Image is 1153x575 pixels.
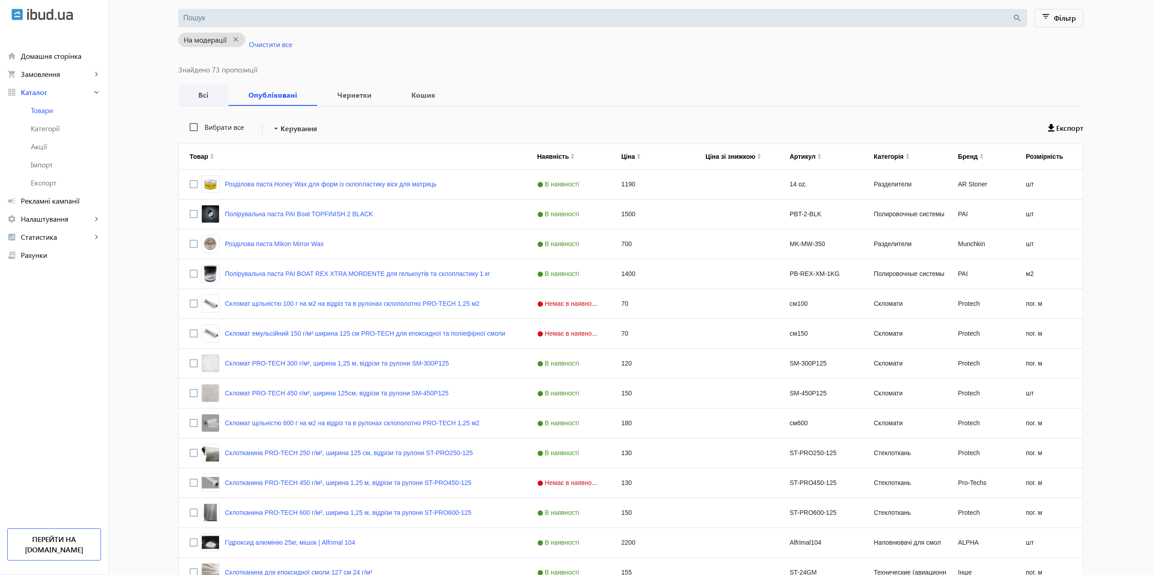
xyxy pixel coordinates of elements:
div: пог. м [1015,438,1083,468]
img: arrow-down.svg [571,157,575,159]
span: Статистика [21,233,92,242]
div: пог. м [1015,289,1083,318]
mat-icon: close [227,34,245,45]
b: Чернетки [328,91,381,99]
mat-icon: keyboard_arrow_right [92,233,101,242]
div: Press SPACE to select this row. [179,319,1083,349]
div: ST-PRO450-125 [779,468,863,498]
div: Полировочные системы [863,200,947,229]
b: Всі [189,91,218,99]
img: ibud_text.svg [27,9,73,20]
span: Очистити все [249,39,292,49]
button: Керування [268,120,321,137]
div: Разделители [863,229,947,259]
div: Press SPACE to select this row. [179,170,1083,200]
span: В наявності [537,240,581,247]
a: Склотканина PRO-TECH 600 г/м², ширина 1,25 м, відрізи та рулони ST-PRO600-125 [225,509,472,516]
span: В наявності [537,539,581,546]
div: Press SPACE to select this row. [179,468,1083,498]
div: MK-MW-350 [779,229,863,259]
img: arrow-down.svg [757,157,761,159]
mat-icon: receipt_long [7,251,16,260]
div: см100 [779,289,863,318]
img: arrow-up.svg [210,153,214,156]
mat-icon: analytics [7,233,16,242]
span: В наявності [537,210,581,218]
div: Розмірність [1026,153,1063,160]
span: В наявності [537,449,581,456]
div: Категорія [874,153,904,160]
div: Ціна [621,153,635,160]
div: Press SPACE to select this row. [179,349,1083,379]
div: Press SPACE to select this row. [179,409,1083,438]
div: Наявність [537,153,569,160]
div: Скломати [863,289,947,318]
div: Protech [947,349,1015,378]
div: Press SPACE to select this row. [179,498,1083,528]
div: PB-REX-XM-1KG [779,259,863,289]
div: Бренд [958,153,978,160]
div: 180 [610,409,695,438]
div: Press SPACE to select this row. [179,289,1083,319]
div: Protech [947,438,1015,468]
a: Скломат PRO-TECH 300 г/м², ширина 1,25 м, відрізи та рулони SM-300P125 [225,360,449,367]
div: Protech [947,498,1015,527]
div: шт [1015,170,1083,199]
img: arrow-up.svg [571,153,575,156]
div: Pro-Techs [947,468,1015,498]
div: Стеклоткань [863,438,947,468]
label: Вибрати все [203,124,244,131]
div: 1500 [610,200,695,229]
mat-icon: shopping_cart [7,70,16,79]
div: Скломати [863,319,947,348]
div: Скломати [863,409,947,438]
div: Alfrimal104 [779,528,863,557]
div: м2 [1015,259,1083,289]
span: Немає в наявності [537,479,601,486]
div: Полировочные системы [863,259,947,289]
span: Керування [281,123,317,134]
button: Очистити все [245,36,296,52]
input: Пошук [183,13,1012,23]
div: пог. м [1015,468,1083,498]
div: 700 [610,229,695,259]
div: 120 [610,349,695,378]
button: Експорт [1048,120,1083,137]
div: SM-300P125 [779,349,863,378]
div: Press SPACE to select this row. [179,528,1083,558]
div: шт [1015,379,1083,408]
mat-icon: keyboard_arrow_right [92,88,101,97]
div: шт [1015,229,1083,259]
div: Наповнювачі для смол [863,528,947,557]
mat-icon: keyboard_arrow_right [92,214,101,223]
img: arrow-up.svg [980,153,984,156]
span: В наявності [537,181,581,188]
span: В наявності [537,360,581,367]
span: В наявності [537,270,581,277]
a: Склотканина PRO-TECH 450 г/м², ширина 1,25 м, відрізи та рулони ST-PRO450-125 [225,479,472,486]
div: PAI [947,259,1015,289]
img: arrow-down.svg [817,157,821,159]
b: Кошик [402,91,444,99]
div: ST-PRO250-125 [779,438,863,468]
div: Press SPACE to select this row. [179,229,1083,259]
div: Артикул [790,153,815,160]
div: шт [1015,200,1083,229]
img: arrow-up.svg [757,153,761,156]
div: Скломати [863,349,947,378]
div: пог. м [1015,409,1083,438]
div: 150 [610,379,695,408]
div: 70 [610,319,695,348]
span: Фільтр [1054,13,1076,23]
div: Protech [947,319,1015,348]
div: PAI [947,200,1015,229]
div: 70 [610,289,695,318]
a: Склотканина PRO-TECH 250 г/м², ширина 125 см, відрізи та рулони ST-PRO250-125 [225,449,473,456]
div: 130 [610,468,695,498]
span: Товари [31,106,101,115]
mat-icon: keyboard_arrow_right [92,70,101,79]
div: Protech [947,379,1015,408]
a: Розділова паста Mikon Mirror Wax [225,240,324,247]
div: пог. м [1015,319,1083,348]
mat-icon: filter_list [1040,12,1053,24]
